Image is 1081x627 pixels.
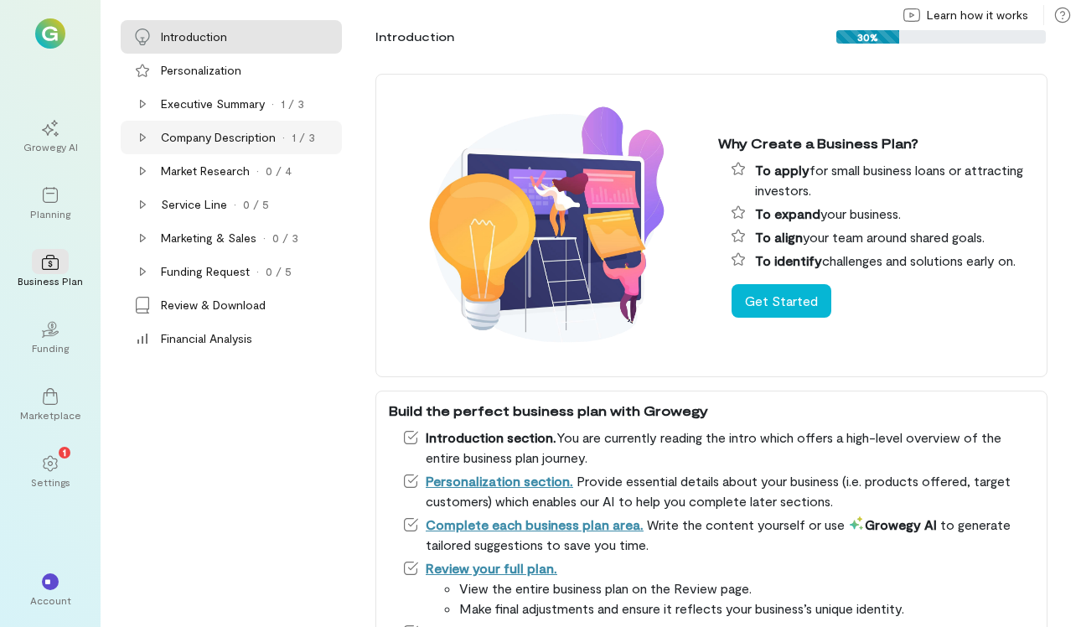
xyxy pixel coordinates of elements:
[20,174,80,234] a: Planning
[389,84,705,367] img: Why create a business plan
[718,133,1034,153] div: Why Create a Business Plan?
[63,444,66,459] span: 1
[243,196,269,213] div: 0 / 5
[389,401,1034,421] div: Build the perfect business plan with Growegy
[161,163,250,179] div: Market Research
[256,163,259,179] div: ·
[272,230,298,246] div: 0 / 3
[23,140,78,153] div: Growegy AI
[755,205,820,221] span: To expand
[161,129,276,146] div: Company Description
[927,7,1028,23] span: Learn how it works
[31,475,70,489] div: Settings
[20,308,80,368] a: Funding
[161,28,227,45] div: Introduction
[18,274,83,288] div: Business Plan
[256,263,259,280] div: ·
[402,427,1034,468] li: You are currently reading the intro which offers a high-level overview of the entire business pla...
[755,162,809,178] span: To apply
[732,251,1034,271] li: challenges and solutions early on.
[161,297,266,313] div: Review & Download
[20,375,80,435] a: Marketplace
[459,598,1034,619] li: Make final adjustments and ensure it reflects your business’s unique identity.
[426,473,573,489] a: Personalization section.
[848,516,937,532] span: Growegy AI
[30,593,71,607] div: Account
[161,96,265,112] div: Executive Summary
[755,252,822,268] span: To identify
[20,241,80,301] a: Business Plan
[426,560,557,576] a: Review your full plan.
[281,96,304,112] div: 1 / 3
[234,196,236,213] div: ·
[292,129,315,146] div: 1 / 3
[30,207,70,220] div: Planning
[732,160,1034,200] li: for small business loans or attracting investors.
[272,96,274,112] div: ·
[732,284,831,318] button: Get Started
[426,516,644,532] a: Complete each business plan area.
[266,263,292,280] div: 0 / 5
[161,196,227,213] div: Service Line
[161,62,241,79] div: Personalization
[161,263,250,280] div: Funding Request
[282,129,285,146] div: ·
[20,442,80,502] a: Settings
[20,106,80,167] a: Growegy AI
[402,515,1034,555] li: Write the content yourself or use to generate tailored suggestions to save you time.
[263,230,266,246] div: ·
[161,330,252,347] div: Financial Analysis
[266,163,292,179] div: 0 / 4
[732,227,1034,247] li: your team around shared goals.
[402,471,1034,511] li: Provide essential details about your business (i.e. products offered, target customers) which ena...
[375,28,454,45] div: Introduction
[732,204,1034,224] li: your business.
[755,229,803,245] span: To align
[459,578,1034,598] li: View the entire business plan on the Review page.
[161,230,256,246] div: Marketing & Sales
[426,429,556,445] span: Introduction section.
[20,408,81,422] div: Marketplace
[32,341,69,355] div: Funding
